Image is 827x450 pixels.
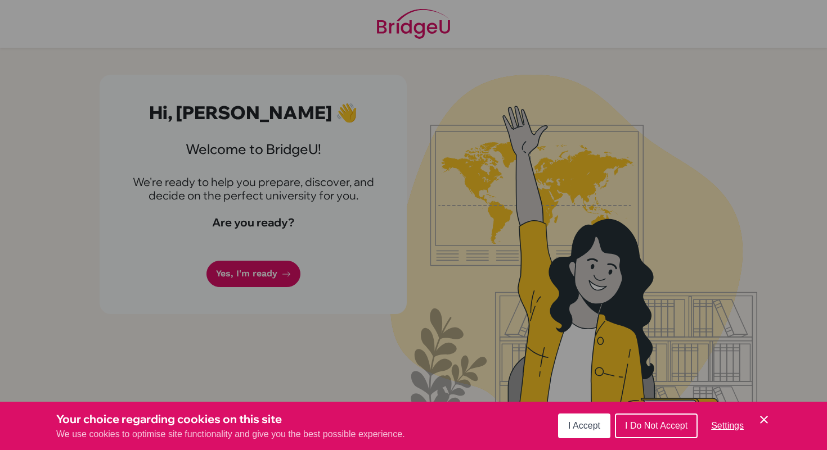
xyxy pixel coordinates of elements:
[702,415,753,437] button: Settings
[615,413,698,438] button: I Do Not Accept
[56,411,405,428] h3: Your choice regarding cookies on this site
[625,421,687,430] span: I Do Not Accept
[56,428,405,441] p: We use cookies to optimise site functionality and give you the best possible experience.
[757,413,771,426] button: Save and close
[711,421,744,430] span: Settings
[558,413,610,438] button: I Accept
[568,421,600,430] span: I Accept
